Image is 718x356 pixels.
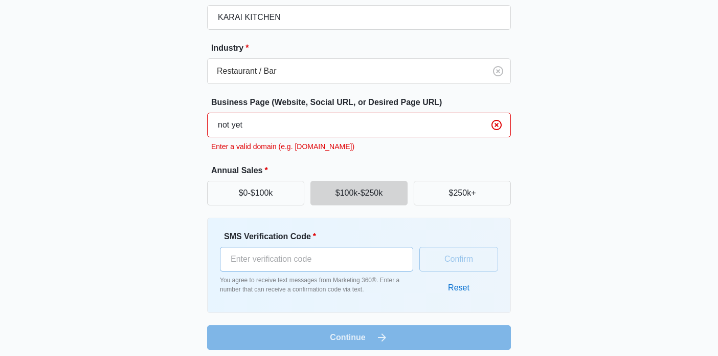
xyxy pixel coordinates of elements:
button: Clear [488,117,505,133]
label: Business Page (Website, Social URL, or Desired Page URL) [211,96,515,109]
label: Industry [211,42,515,54]
label: SMS Verification Code [224,231,417,243]
input: e.g. janesplumbing.com [207,113,511,137]
p: You agree to receive text messages from Marketing 360®. Enter a number that can receive a confirm... [220,276,413,294]
button: Clear [490,63,506,79]
button: Reset [438,276,480,300]
button: $100k-$250k [310,181,408,205]
input: Enter verification code [220,247,413,271]
button: $0-$100k [207,181,304,205]
input: e.g. Jane's Plumbing [207,5,511,30]
label: Annual Sales [211,164,515,177]
button: $250k+ [414,181,511,205]
p: Enter a valid domain (e.g. [DOMAIN_NAME]) [211,141,511,152]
